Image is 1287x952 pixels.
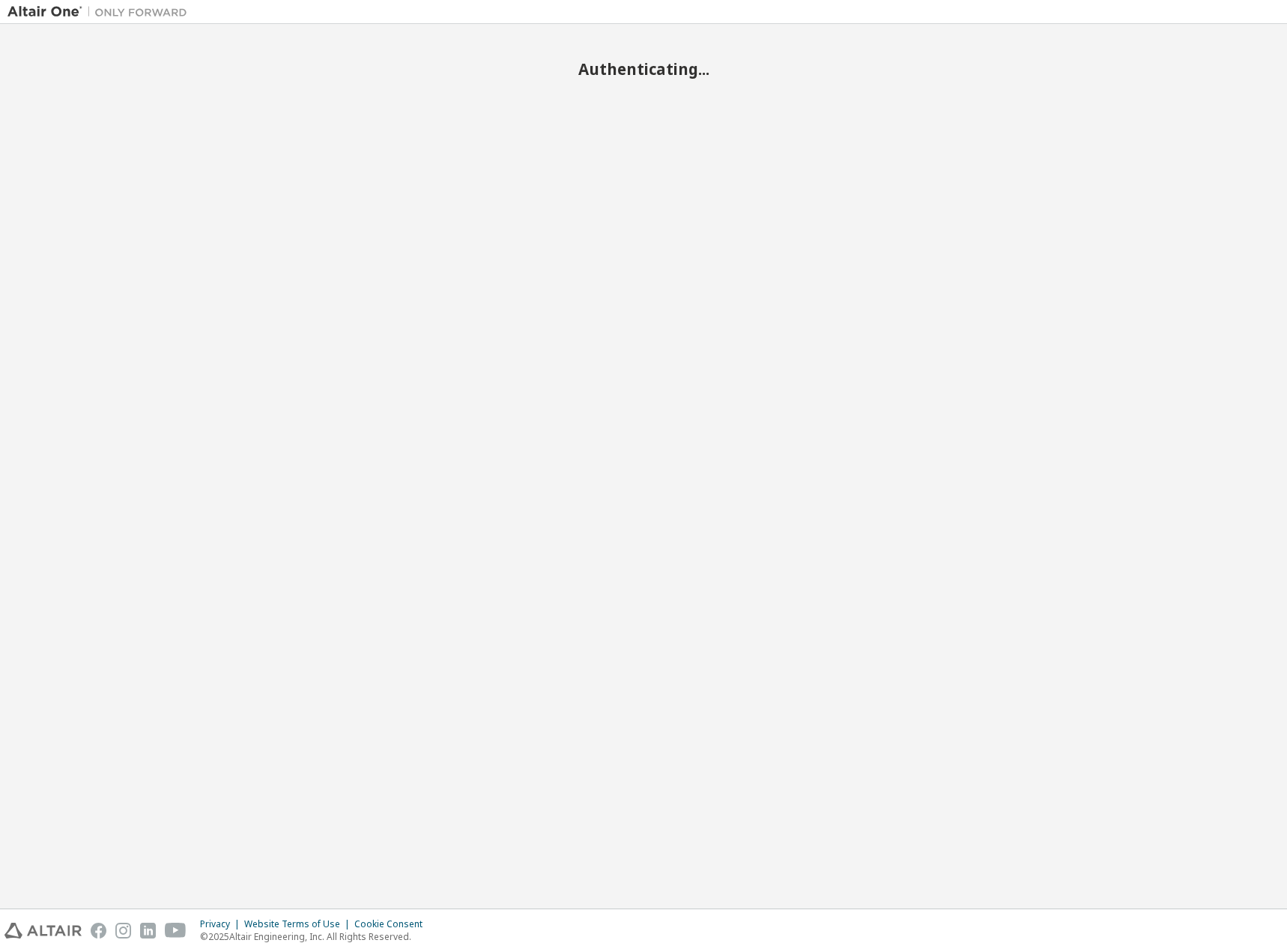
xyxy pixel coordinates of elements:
[7,59,1280,79] h2: Authenticating...
[91,923,106,939] img: facebook.svg
[200,930,431,943] p: © 2025 Altair Engineering, Inc. All Rights Reserved.
[354,918,431,930] div: Cookie Consent
[4,923,82,939] img: altair_logo.svg
[115,923,131,939] img: instagram.svg
[244,918,354,930] div: Website Terms of Use
[200,918,244,930] div: Privacy
[165,923,187,939] img: youtube.svg
[140,923,156,939] img: linkedin.svg
[7,4,195,19] img: Altair One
